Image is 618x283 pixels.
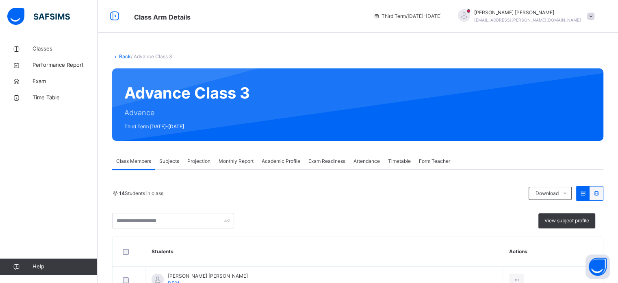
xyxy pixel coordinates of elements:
span: [PERSON_NAME] [PERSON_NAME] [474,9,581,16]
span: View subject profile [544,217,589,224]
span: [PERSON_NAME] [PERSON_NAME] [168,272,248,280]
th: Students [145,237,503,267]
b: 14 [119,190,125,196]
span: Subjects [159,158,179,165]
span: Class Arm Details [134,13,191,21]
span: Academic Profile [262,158,300,165]
span: [EMAIL_ADDRESS][PERSON_NAME][DOMAIN_NAME] [474,18,581,22]
span: Exam Readiness [308,158,345,165]
span: Classes [33,45,98,53]
span: Exam [33,77,98,86]
span: Students in class [119,190,163,197]
span: Timetable [388,158,411,165]
a: Back [119,53,131,59]
span: Download [535,190,558,197]
span: Help [33,263,97,271]
span: Monthly Report [219,158,254,165]
span: Time Table [33,94,98,102]
button: Open asap [585,254,610,279]
div: Hafiz AtheeqRizwan [450,9,598,24]
span: Attendance [353,158,380,165]
span: session/term information [373,13,442,20]
span: Performance Report [33,61,98,69]
span: Class Members [116,158,151,165]
span: / Advance Class 3 [131,53,172,59]
th: Actions [503,237,603,267]
span: Projection [187,158,210,165]
span: Form Teacher [419,158,450,165]
img: safsims [7,8,70,25]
